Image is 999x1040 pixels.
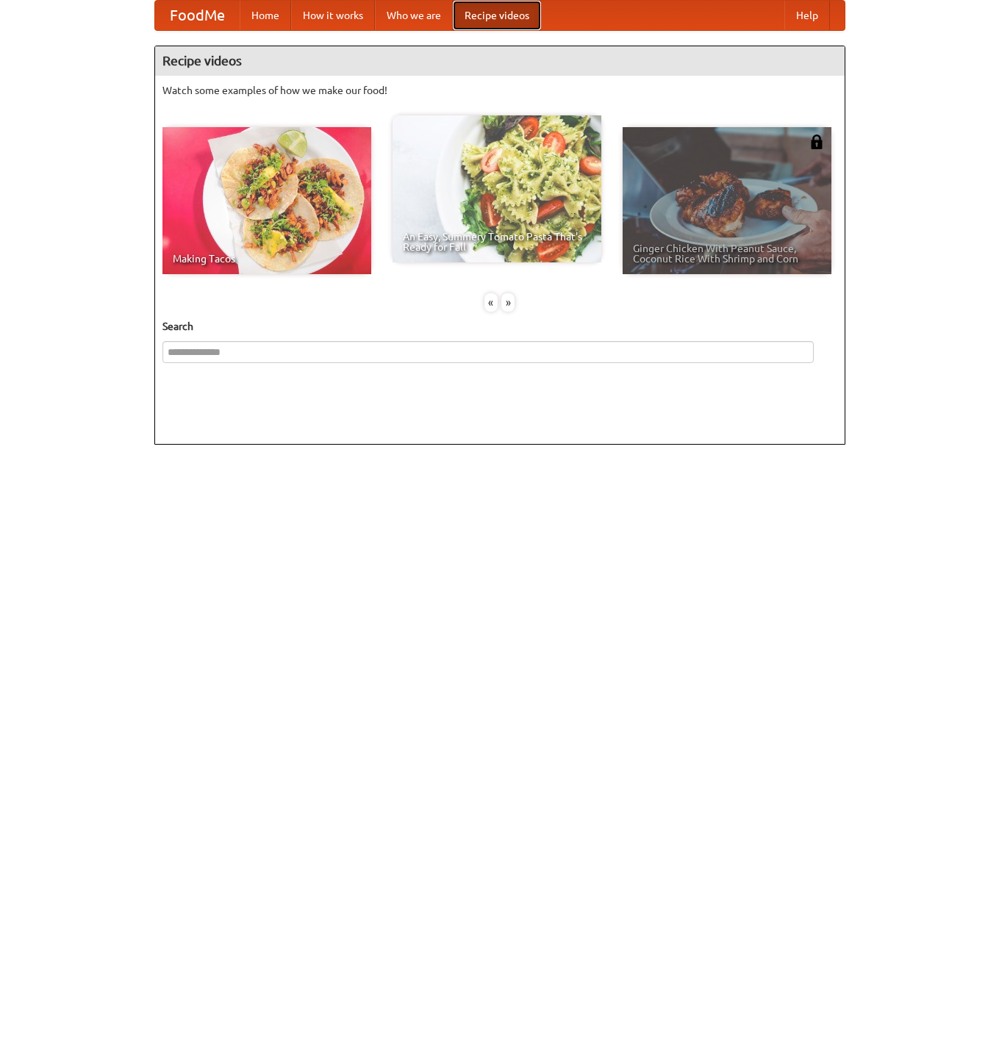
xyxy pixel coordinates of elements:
img: 483408.png [809,135,824,149]
span: Making Tacos [173,254,361,264]
a: An Easy, Summery Tomato Pasta That's Ready for Fall [393,115,601,262]
a: Help [784,1,830,30]
a: Making Tacos [162,127,371,274]
h4: Recipe videos [155,46,845,76]
a: Who we are [375,1,453,30]
div: « [484,293,498,312]
a: Home [240,1,291,30]
a: FoodMe [155,1,240,30]
p: Watch some examples of how we make our food! [162,83,837,98]
a: Recipe videos [453,1,541,30]
span: An Easy, Summery Tomato Pasta That's Ready for Fall [403,232,591,252]
div: » [501,293,515,312]
a: How it works [291,1,375,30]
h5: Search [162,319,837,334]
